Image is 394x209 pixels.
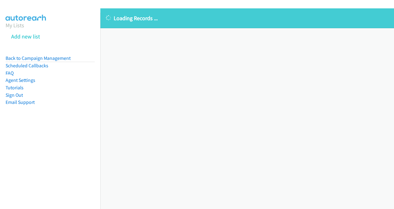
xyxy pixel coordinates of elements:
a: My Lists [6,22,24,29]
a: Sign Out [6,92,23,98]
a: FAQ [6,70,14,76]
p: Loading Records ... [106,14,388,22]
a: Scheduled Callbacks [6,63,48,69]
a: Add new list [11,33,40,40]
a: Back to Campaign Management [6,55,71,61]
a: Email Support [6,99,35,105]
a: Tutorials [6,85,24,91]
a: Agent Settings [6,77,35,83]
